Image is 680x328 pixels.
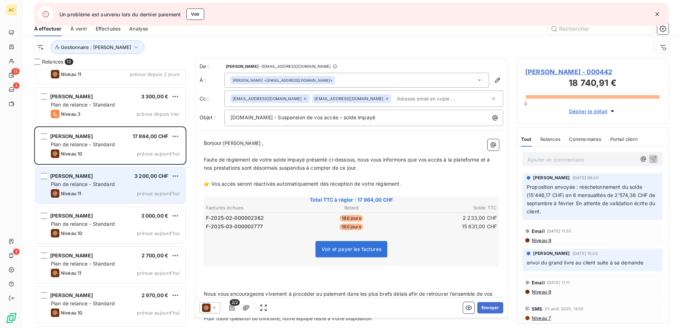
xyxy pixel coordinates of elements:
span: 3 [13,82,20,89]
span: Total TTC à régler : 17 864,00 CHF [205,196,498,203]
div: grid [34,70,186,328]
span: Plan de relance - Standard [51,221,115,227]
span: Proposition envoyée : rééchelonnement du solde (15’446,17 CHF) en 6 mensualités de 2’574,36 CHF d... [527,184,657,214]
span: 3 200,00 CHF [134,173,168,179]
th: Factures échues [206,204,302,212]
span: 3 300,00 € [141,93,169,99]
span: Un problème est survenu lors du dernier paiement [59,11,181,18]
span: [DATE] 11:55 [547,229,572,233]
span: Niveau 8 [531,289,551,295]
span: [PERSON_NAME] [226,64,259,69]
span: 2 700,00 € [142,252,169,258]
span: [PERSON_NAME] [533,250,570,257]
span: [PERSON_NAME] [233,78,263,83]
span: Niveau 11 [61,71,81,77]
span: [EMAIL_ADDRESS][DOMAIN_NAME] [233,97,302,101]
span: Voir et payer les factures [322,246,381,252]
span: Plan de relance - Standard [51,102,115,108]
span: prévue aujourd’hui [137,230,180,236]
span: 13 [65,59,73,65]
span: Nous vous encourageons vivement à procéder au paiement dans les plus brefs délais afin de retrouv... [204,291,494,305]
div: AC [6,4,17,16]
span: prévue aujourd’hui [137,151,180,157]
span: Niveau 10 [61,230,82,236]
span: [EMAIL_ADDRESS][DOMAIN_NAME] [314,97,383,101]
span: 13 [11,68,20,75]
span: Tout [521,136,532,142]
span: 2/2 [230,299,240,306]
th: Solde TTC [400,204,497,212]
span: - [EMAIL_ADDRESS][DOMAIN_NAME] [260,64,331,69]
input: Adresse email en copie ... [394,93,476,104]
td: 2 233,00 CHF [400,214,497,222]
span: Faute de règlement de votre solde impayé présenté ci-dessous, nous vous informons que vos accès à... [204,157,492,171]
span: De : [200,63,224,70]
button: Envoyer [477,302,503,313]
span: Portail client [610,136,638,142]
span: , [262,140,264,146]
button: Voir [186,9,204,20]
span: prévue aujourd’hui [137,270,180,276]
span: [PERSON_NAME] [222,140,262,148]
span: 25 août 2025, 14:55 [544,307,584,311]
span: Niveau 3 [61,111,80,117]
span: Niveau 9 [531,237,551,243]
span: prévue depuis 2 jours [130,71,180,77]
iframe: Intercom live chat [656,304,673,321]
span: [DATE] 15:52 [573,251,598,256]
span: [DOMAIN_NAME] - Suspension de vos accès – solde impayé [230,114,375,120]
span: [PERSON_NAME] [50,173,93,179]
label: Cc : [200,95,224,102]
span: [PERSON_NAME] [50,252,93,258]
span: Niveau 11 [61,270,81,276]
span: À venir [70,25,87,32]
span: [DATE] 09:20 [573,176,599,180]
span: Niveau 10 [61,310,82,316]
span: Plan de relance - Standard [51,300,115,306]
h3: 18 740,91 € [525,77,660,91]
span: 3 [13,248,20,255]
span: Email [532,228,545,234]
span: Déplier le détail [569,108,608,115]
span: SMS [532,306,542,312]
span: 👉 Vos accès seront réactivés automatiquement dès réception de votre règlement. [204,181,401,187]
span: Bonjour [204,140,222,146]
span: Relances [42,58,63,65]
span: [PERSON_NAME] [50,133,93,139]
span: Objet : [200,114,216,120]
span: 2 970,00 € [142,292,169,298]
span: Niveau 10 [61,151,82,157]
span: 3 000,00 € [141,213,169,219]
img: Logo LeanPay [6,312,17,324]
span: [PERSON_NAME] [533,175,570,181]
span: prévue aujourd’hui [137,191,180,196]
span: prévue aujourd’hui [137,310,180,316]
span: Relances [540,136,561,142]
span: envoi du grand livre au client suite à sa demande [527,259,643,266]
span: Gestionnaire : [PERSON_NAME] [61,44,131,50]
span: [PERSON_NAME] [50,292,93,298]
span: Plan de relance - Standard [51,181,115,187]
span: Commentaires [569,136,602,142]
div: <[EMAIL_ADDRESS][DOMAIN_NAME]> [233,78,333,83]
span: Niveau 7 [531,315,551,321]
span: [PERSON_NAME] [50,93,93,99]
span: Email [532,280,545,285]
span: Pour toute question ou difficulté, notre équipe reste à votre disposition. [204,315,373,321]
th: Retard [303,204,400,212]
span: [PERSON_NAME] [50,213,93,219]
span: Niveau 11 [61,191,81,196]
span: Plan de relance - Standard [51,141,115,147]
span: À effectuer [34,25,62,32]
span: Plan de relance - Standard [51,261,115,267]
td: 15 631,00 CHF [400,223,497,230]
button: Gestionnaire : [PERSON_NAME] [51,40,144,54]
label: À : [200,77,224,84]
span: 0 [524,101,527,106]
span: F-2025-03-000002777 [206,223,263,230]
span: Analyse [129,25,148,32]
span: 17 864,00 CHF [133,133,168,139]
span: prévue depuis hier [137,111,180,117]
input: Rechercher [548,23,654,34]
span: 186 jours [340,215,363,222]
